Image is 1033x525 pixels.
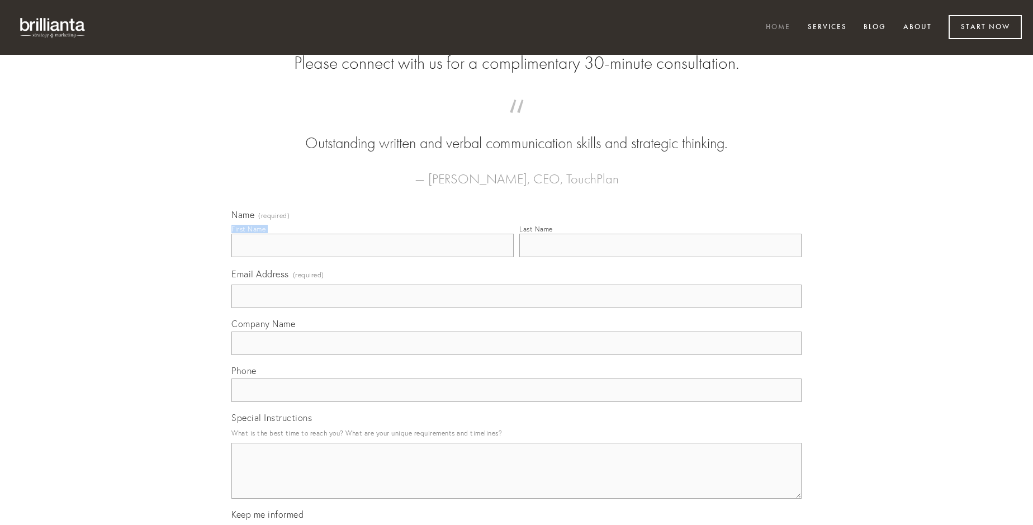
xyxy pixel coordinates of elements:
[759,18,798,37] a: Home
[258,212,290,219] span: (required)
[249,154,784,190] figcaption: — [PERSON_NAME], CEO, TouchPlan
[231,365,257,376] span: Phone
[231,318,295,329] span: Company Name
[231,209,254,220] span: Name
[856,18,893,37] a: Blog
[293,267,324,282] span: (required)
[231,53,802,74] h2: Please connect with us for a complimentary 30-minute consultation.
[231,412,312,423] span: Special Instructions
[949,15,1022,39] a: Start Now
[231,225,266,233] div: First Name
[896,18,939,37] a: About
[249,111,784,154] blockquote: Outstanding written and verbal communication skills and strategic thinking.
[231,268,289,280] span: Email Address
[11,11,95,44] img: brillianta - research, strategy, marketing
[519,225,553,233] div: Last Name
[231,509,304,520] span: Keep me informed
[249,111,784,133] span: “
[231,425,802,441] p: What is the best time to reach you? What are your unique requirements and timelines?
[800,18,854,37] a: Services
